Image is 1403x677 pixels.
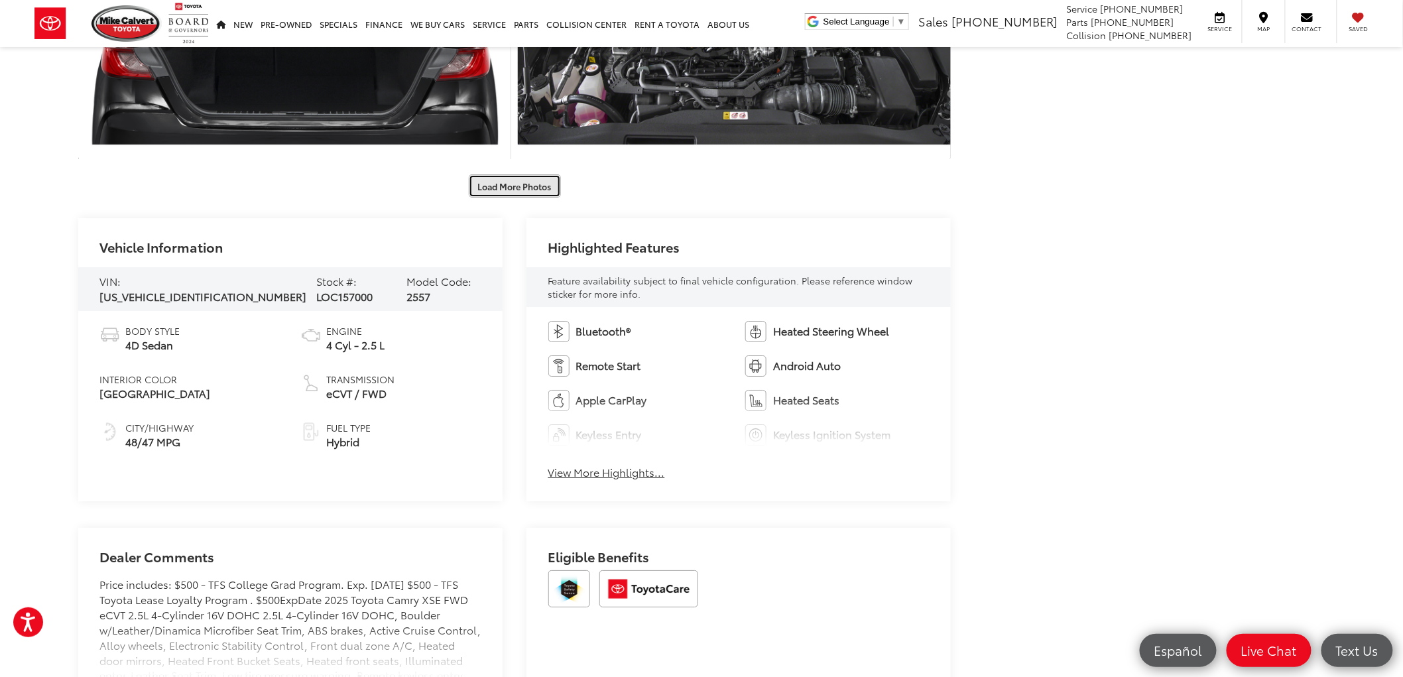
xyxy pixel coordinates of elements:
span: Service [1067,2,1098,15]
span: Text Us [1329,642,1385,658]
img: Toyota Safety Sense Mike Calvert Toyota Houston TX [548,570,590,607]
span: City/Highway [125,421,194,434]
img: Mike Calvert Toyota [91,5,162,42]
span: Saved [1344,25,1373,33]
span: Fuel Type [326,421,371,434]
span: Heated Steering Wheel [773,324,889,339]
img: Apple CarPlay [548,390,570,411]
img: Android Auto [745,355,766,377]
span: Select Language [823,17,890,27]
span: Live Chat [1235,642,1304,658]
span: Service [1205,25,1235,33]
span: [PHONE_NUMBER] [1091,15,1174,29]
span: LOC157000 [316,288,373,304]
span: 2557 [407,288,431,304]
span: [PHONE_NUMBER] [1101,2,1184,15]
a: Select Language​ [823,17,906,27]
span: Español [1148,642,1209,658]
span: [PHONE_NUMBER] [951,13,1058,30]
span: eCVT / FWD [326,386,395,401]
span: Engine [326,324,385,338]
div: Price includes: $500 - TFS College Grad Program. Exp. [DATE] $500 - TFS Toyota Lease Loyalty Prog... [99,577,481,676]
h2: Eligible Benefits [548,549,930,570]
img: Bluetooth® [548,321,570,342]
span: Parts [1067,15,1089,29]
span: Android Auto [773,358,841,373]
img: Remote Start [548,355,570,377]
span: ▼ [897,17,906,27]
span: [PHONE_NUMBER] [1109,29,1192,42]
span: Sales [918,13,948,30]
h2: Dealer Comments [99,549,481,577]
a: Live Chat [1227,634,1311,667]
button: View More Highlights... [548,465,665,480]
h2: Vehicle Information [99,239,223,254]
a: Text Us [1321,634,1393,667]
span: Body Style [125,324,180,338]
span: 48/47 MPG [125,434,194,450]
span: Model Code: [407,273,472,288]
img: Heated Seats [745,390,766,411]
a: Español [1140,634,1217,667]
span: Interior Color [99,373,210,386]
span: Feature availability subject to final vehicle configuration. Please reference window sticker for ... [548,274,913,300]
span: 4 Cyl - 2.5 L [326,338,385,353]
span: Boulder [99,386,210,401]
span: Hybrid [326,434,371,450]
h2: Highlighted Features [548,239,680,254]
span: Bluetooth® [576,324,631,339]
span: Contact [1292,25,1322,33]
img: Fuel Economy [99,421,121,442]
span: [US_VEHICLE_IDENTIFICATION_NUMBER] [99,288,306,304]
span: Map [1249,25,1278,33]
span: Transmission [326,373,395,386]
img: ToyotaCare Mike Calvert Toyota Houston TX [599,570,698,607]
span: 4D Sedan [125,338,180,353]
span: VIN: [99,273,121,288]
span: ​ [893,17,894,27]
button: Load More Photos [469,174,561,198]
img: Heated Steering Wheel [745,321,766,342]
span: Collision [1067,29,1107,42]
span: Stock #: [316,273,357,288]
span: Remote Start [576,358,641,373]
